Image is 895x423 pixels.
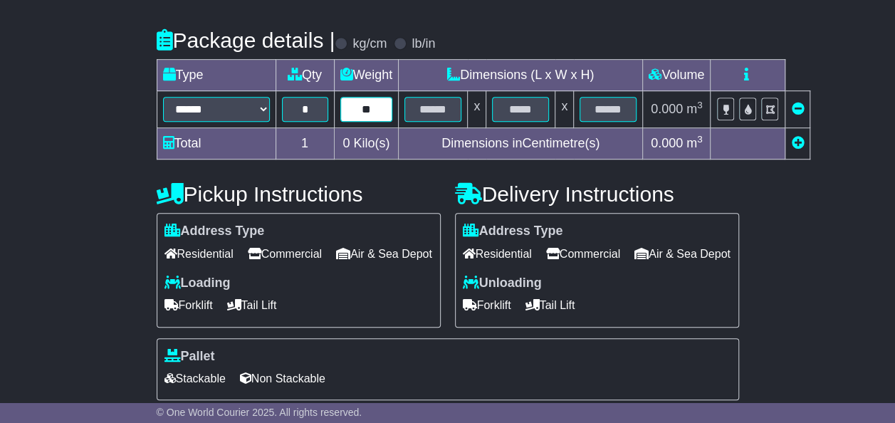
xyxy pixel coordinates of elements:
[276,128,334,160] td: 1
[791,136,804,150] a: Add new item
[555,91,574,128] td: x
[791,102,804,116] a: Remove this item
[164,349,215,365] label: Pallet
[164,224,265,239] label: Address Type
[686,136,703,150] span: m
[412,36,435,52] label: lb/in
[525,294,575,316] span: Tail Lift
[157,128,276,160] td: Total
[276,60,334,91] td: Qty
[164,276,231,291] label: Loading
[651,136,683,150] span: 0.000
[227,294,277,316] span: Tail Lift
[164,367,226,390] span: Stackable
[164,294,213,316] span: Forklift
[463,243,532,265] span: Residential
[157,60,276,91] td: Type
[334,128,399,160] td: Kilo(s)
[546,243,620,265] span: Commercial
[352,36,387,52] label: kg/cm
[248,243,322,265] span: Commercial
[643,60,711,91] td: Volume
[334,60,399,91] td: Weight
[157,407,362,418] span: © One World Courier 2025. All rights reserved.
[399,128,643,160] td: Dimensions in Centimetre(s)
[455,182,739,206] h4: Delivery Instructions
[697,134,703,145] sup: 3
[651,102,683,116] span: 0.000
[463,294,511,316] span: Forklift
[157,182,441,206] h4: Pickup Instructions
[342,136,350,150] span: 0
[240,367,325,390] span: Non Stackable
[157,28,335,52] h4: Package details |
[463,276,542,291] label: Unloading
[686,102,703,116] span: m
[164,243,234,265] span: Residential
[468,91,486,128] td: x
[634,243,731,265] span: Air & Sea Depot
[463,224,563,239] label: Address Type
[399,60,643,91] td: Dimensions (L x W x H)
[336,243,432,265] span: Air & Sea Depot
[697,100,703,110] sup: 3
